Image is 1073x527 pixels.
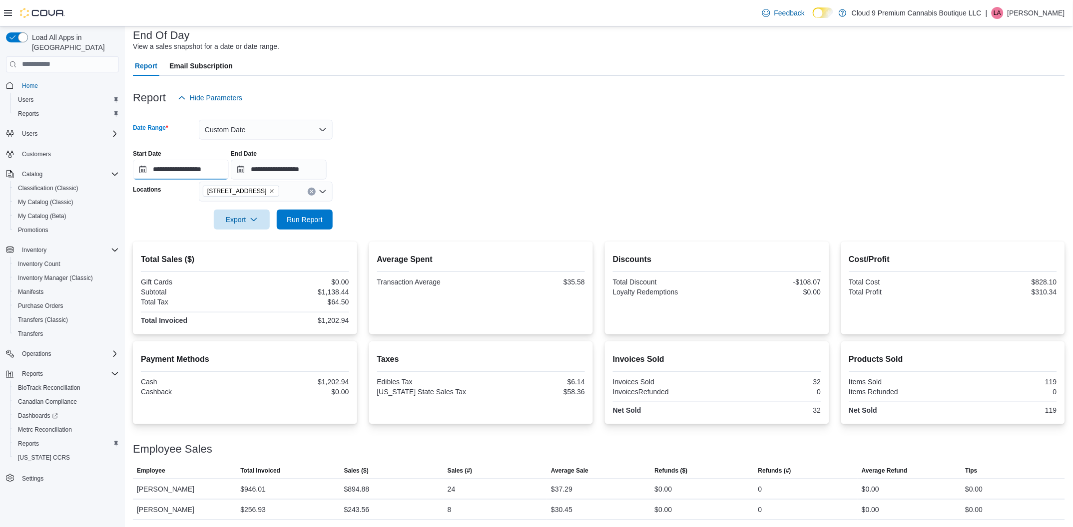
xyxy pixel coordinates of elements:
a: [US_STATE] CCRS [14,452,74,464]
span: Refunds ($) [655,467,688,475]
button: Transfers [10,327,123,341]
div: $0.00 [247,388,349,396]
span: Dashboards [18,412,58,420]
button: Clear input [308,188,316,196]
span: My Catalog (Classic) [18,198,73,206]
div: [PERSON_NAME] [133,479,236,499]
a: Settings [18,473,47,485]
h2: Invoices Sold [613,353,821,365]
button: Reports [18,368,47,380]
div: 0 [955,388,1057,396]
span: Export [220,210,264,230]
input: Dark Mode [813,7,834,18]
div: 32 [719,378,821,386]
button: Reports [10,107,123,121]
div: 0 [758,504,762,516]
div: $0.00 [655,483,672,495]
span: Reports [14,438,119,450]
div: 0 [758,483,762,495]
a: Users [14,94,37,106]
div: Items Sold [849,378,951,386]
span: Email Subscription [169,56,233,76]
div: $6.14 [483,378,585,386]
a: Dashboards [10,409,123,423]
div: $946.01 [240,483,266,495]
span: My Catalog (Classic) [14,196,119,208]
div: [PERSON_NAME] [133,500,236,520]
span: Sales (#) [448,467,472,475]
a: Metrc Reconciliation [14,424,76,436]
div: $30.45 [551,504,572,516]
span: Reports [18,440,39,448]
button: Reports [2,367,123,381]
button: Users [10,93,123,107]
div: $1,138.44 [247,288,349,296]
a: Manifests [14,286,47,298]
strong: Net Sold [849,406,878,414]
button: Customers [2,147,123,161]
span: Hide Parameters [190,93,242,103]
span: Manifests [18,288,43,296]
span: Refunds (#) [758,467,791,475]
div: 0 [719,388,821,396]
label: End Date [231,150,257,158]
div: Edibles Tax [377,378,479,386]
h2: Products Sold [849,353,1058,365]
div: View a sales snapshot for a date or date range. [133,41,279,52]
span: Transfers [14,328,119,340]
div: $310.34 [955,288,1057,296]
button: Reports [10,437,123,451]
div: 119 [955,406,1057,414]
h3: End Of Day [133,29,190,41]
div: $0.00 [862,504,879,516]
a: My Catalog (Beta) [14,210,70,222]
div: $58.36 [483,388,585,396]
div: $0.00 [655,504,672,516]
span: Reports [14,108,119,120]
button: Export [214,210,270,230]
img: Cova [20,8,65,18]
button: Remove 28 Houlton Road from selection in this group [269,188,275,194]
div: Logan Albert [992,7,1004,19]
div: Loyalty Redemptions [613,288,715,296]
span: Inventory [18,244,119,256]
a: Transfers [14,328,47,340]
div: $64.50 [247,298,349,306]
span: Reports [18,368,119,380]
a: Customers [18,148,55,160]
span: LA [994,7,1002,19]
div: $243.56 [344,504,370,516]
span: Metrc Reconciliation [14,424,119,436]
span: Average Sale [551,467,588,475]
button: Open list of options [319,188,327,196]
label: Date Range [133,124,168,132]
span: [US_STATE] CCRS [18,454,70,462]
a: Dashboards [14,410,62,422]
button: Run Report [277,210,333,230]
div: Cash [141,378,243,386]
button: Purchase Orders [10,299,123,313]
span: Canadian Compliance [18,398,77,406]
div: 8 [448,504,452,516]
span: Metrc Reconciliation [18,426,72,434]
div: $0.00 [966,504,983,516]
input: Press the down key to open a popover containing a calendar. [231,160,327,180]
span: Report [135,56,157,76]
span: Reports [22,370,43,378]
div: Total Discount [613,278,715,286]
div: Cashback [141,388,243,396]
button: Inventory Count [10,257,123,271]
a: Inventory Count [14,258,64,270]
a: My Catalog (Classic) [14,196,77,208]
span: BioTrack Reconciliation [18,384,80,392]
div: $0.00 [719,288,821,296]
span: Operations [22,350,51,358]
span: Transfers [18,330,43,338]
span: Inventory Count [18,260,60,268]
span: Canadian Compliance [14,396,119,408]
span: Inventory [22,246,46,254]
button: Catalog [18,168,46,180]
button: Operations [2,347,123,361]
div: $0.00 [862,483,879,495]
div: Items Refunded [849,388,951,396]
